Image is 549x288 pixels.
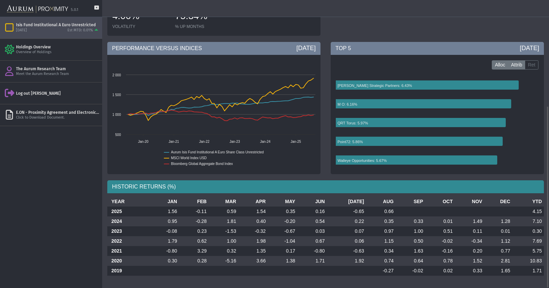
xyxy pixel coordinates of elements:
td: -0.27 [366,266,396,276]
td: 10.83 [512,256,544,266]
td: 0.11 [455,226,484,236]
th: DEC [484,197,512,207]
td: 1.81 [209,216,238,226]
td: 0.33 [396,216,425,226]
div: VOLATILITY [112,24,168,29]
text: Walleye Opportunities: 5.67% [338,158,387,163]
th: MAR [209,197,238,207]
div: Meet the Aurum Research Team [16,72,99,77]
td: 1.54 [238,207,268,216]
text: MSCI World Index USD [171,156,207,160]
div: Isis Fund Institutional A Euro Unrestricted [16,22,99,28]
td: 1.28 [484,216,512,226]
div: Overview of Holdings [16,50,99,55]
text: Jan-24 [260,140,271,143]
td: 3.29 [179,246,209,256]
td: 1.79 [150,236,179,246]
td: -0.34 [455,236,484,246]
td: -0.20 [268,216,297,226]
div: [DATE] [296,44,316,52]
div: Holdings Overview [16,44,99,50]
td: 0.59 [209,207,238,216]
td: -0.80 [150,246,179,256]
td: 0.01 [425,216,455,226]
text: 2 000 [112,73,121,77]
td: 0.51 [425,226,455,236]
th: APR [238,197,268,207]
div: Est MTD: 0.01% [67,28,93,33]
td: 7.10 [512,216,544,226]
th: YTD [512,197,544,207]
div: [DATE] [520,44,539,52]
text: M O: 6.16% [338,102,357,106]
td: 7.69 [512,236,544,246]
div: Log out [PERSON_NAME] [16,91,99,96]
th: SEP [396,197,425,207]
td: 1.71 [297,256,327,266]
td: -0.32 [238,226,268,236]
th: YEAR [107,197,150,207]
td: 1.00 [209,236,238,246]
td: 0.30 [150,256,179,266]
td: 0.62 [179,236,209,246]
td: -0.65 [327,207,366,216]
label: Ret [525,60,538,70]
td: -0.63 [327,246,366,256]
td: -1.53 [209,226,238,236]
text: QRT Torus: 5.97% [338,121,368,125]
th: NOV [455,197,484,207]
text: Jan-22 [199,140,210,143]
td: -0.02 [396,266,425,276]
td: 0.22 [327,216,366,226]
td: 0.16 [297,207,327,216]
td: 5.75 [512,246,544,256]
td: -0.08 [150,226,179,236]
label: Alloc [492,60,508,70]
div: Click to Download Document. [16,115,99,120]
td: -0.28 [179,216,209,226]
text: Jan-25 [291,140,301,143]
td: 1.12 [484,236,512,246]
td: 0.02 [425,266,455,276]
text: [PERSON_NAME] Strategic Partners: 6.43% [338,84,412,88]
td: 0.33 [455,266,484,276]
th: OCT [425,197,455,207]
td: 0.23 [179,226,209,236]
text: 1 500 [112,93,121,97]
text: 1 000 [112,113,121,117]
div: [DATE] [16,28,27,33]
td: 0.01 [484,226,512,236]
td: 0.95 [150,216,179,226]
td: 0.07 [327,226,366,236]
th: JUN [297,197,327,207]
div: E.ON - Proximity Agreement and Electronic Access Agreement - Signed.pdf [16,110,99,115]
td: 0.67 [297,236,327,246]
td: 4.15 [512,207,544,216]
td: 0.35 [366,216,396,226]
td: 1.49 [455,216,484,226]
td: 0.66 [366,207,396,216]
td: 0.06 [327,236,366,246]
td: 1.63 [396,246,425,256]
td: 0.34 [366,246,396,256]
div: % UP MONTHS [175,24,231,29]
td: 0.40 [238,216,268,226]
td: 0.30 [512,226,544,236]
td: 1.00 [396,226,425,236]
td: 0.78 [425,256,455,266]
td: 1.71 [512,266,544,276]
td: -1.04 [268,236,297,246]
td: 1.35 [238,246,268,256]
td: -0.16 [425,246,455,256]
td: 1.52 [455,256,484,266]
text: Bloomberg Global Aggregate Bond Index [171,162,233,166]
th: 2023 [107,226,150,236]
th: 2020 [107,256,150,266]
td: 2.81 [484,256,512,266]
td: 0.03 [297,226,327,236]
td: 0.35 [268,207,297,216]
td: 0.64 [396,256,425,266]
div: HISTORIC RETURNS (%) [107,180,544,193]
th: FEB [179,197,209,207]
td: 0.74 [366,256,396,266]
